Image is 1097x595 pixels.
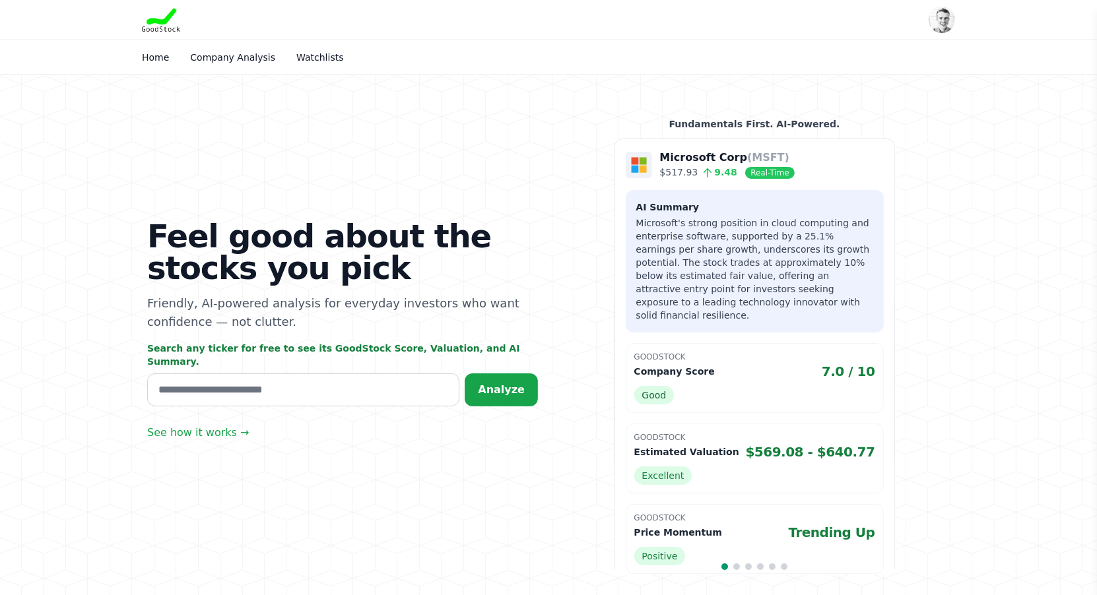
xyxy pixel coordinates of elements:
img: user photo [929,7,955,33]
p: Fundamentals First. AI-Powered. [615,117,895,131]
a: Home [142,52,169,63]
span: Trending Up [789,523,875,542]
span: Analyze [478,383,525,396]
h3: AI Summary [636,201,873,214]
span: Go to slide 2 [733,563,740,570]
span: Real-Time [745,167,794,179]
span: 9.48 [698,167,737,177]
span: Positive [634,547,686,565]
p: Estimated Valuation [634,445,739,458]
p: $517.93 [660,166,795,179]
a: See how it works → [147,425,249,441]
p: GoodStock [634,352,875,362]
p: Price Momentum [634,526,722,539]
p: GoodStock [634,513,875,523]
span: Go to slide 5 [769,563,776,570]
p: GoodStock [634,432,875,443]
span: Go to slide 6 [781,563,787,570]
button: Analyze [465,373,538,406]
a: Company Logo Microsoft Corp(MSFT) $517.93 9.48 Real-Time AI Summary Microsoft's strong position i... [615,139,895,590]
span: Go to slide 3 [745,563,752,570]
div: 1 / 6 [615,139,895,590]
a: Watchlists [296,52,343,63]
p: Search any ticker for free to see its GoodStock Score, Valuation, and AI Summary. [147,342,538,368]
p: Microsoft's strong position in cloud computing and enterprise software, supported by a 25.1% earn... [636,216,873,322]
img: Company Logo [626,152,652,178]
p: Friendly, AI-powered analysis for everyday investors who want confidence — not clutter. [147,294,538,331]
span: Excellent [634,466,692,485]
p: Company Score [634,365,715,378]
span: (MSFT) [747,151,789,164]
span: Go to slide 1 [721,563,728,570]
span: Go to slide 4 [757,563,764,570]
span: Good [634,386,675,404]
img: Goodstock Logo [142,8,180,32]
span: $569.08 - $640.77 [746,443,875,461]
span: 7.0 / 10 [822,362,875,381]
p: Microsoft Corp [660,150,795,166]
a: Company Analysis [190,52,275,63]
h1: Feel good about the stocks you pick [147,220,538,284]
